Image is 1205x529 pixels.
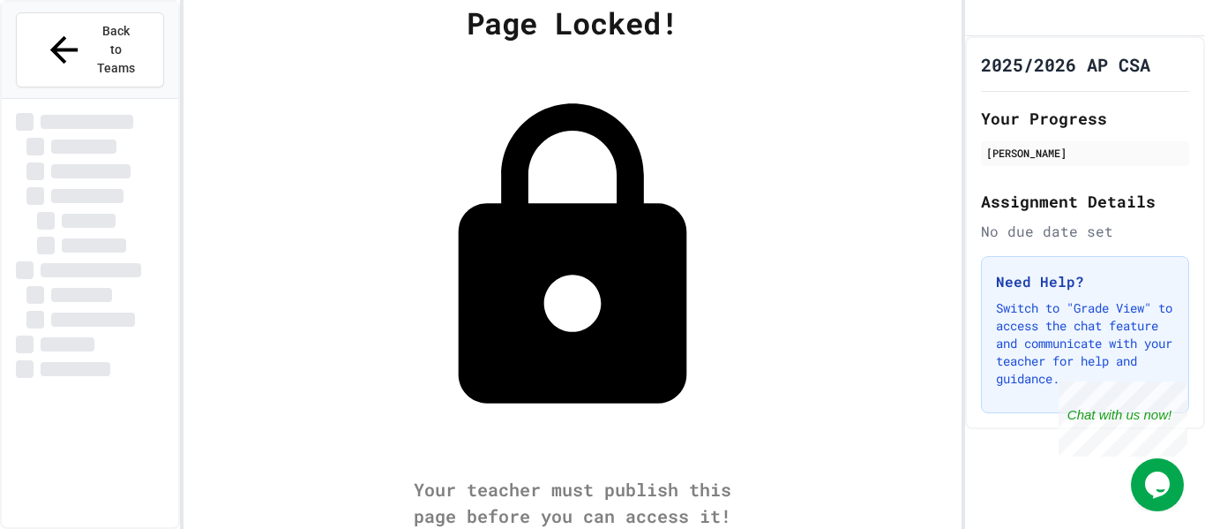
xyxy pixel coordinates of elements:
div: [PERSON_NAME] [986,145,1184,161]
h2: Your Progress [981,106,1189,131]
div: No due date set [981,221,1189,242]
iframe: chat widget [1059,382,1187,457]
h3: Need Help? [996,271,1174,292]
h1: 2025/2026 AP CSA [981,52,1150,77]
div: Your teacher must publish this page before you can access it! [396,476,749,529]
button: Back to Teams [16,12,164,87]
h2: Assignment Details [981,189,1189,214]
span: Back to Teams [95,22,137,78]
iframe: chat widget [1131,458,1187,511]
p: Switch to "Grade View" to access the chat feature and communicate with your teacher for help and ... [996,299,1174,388]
